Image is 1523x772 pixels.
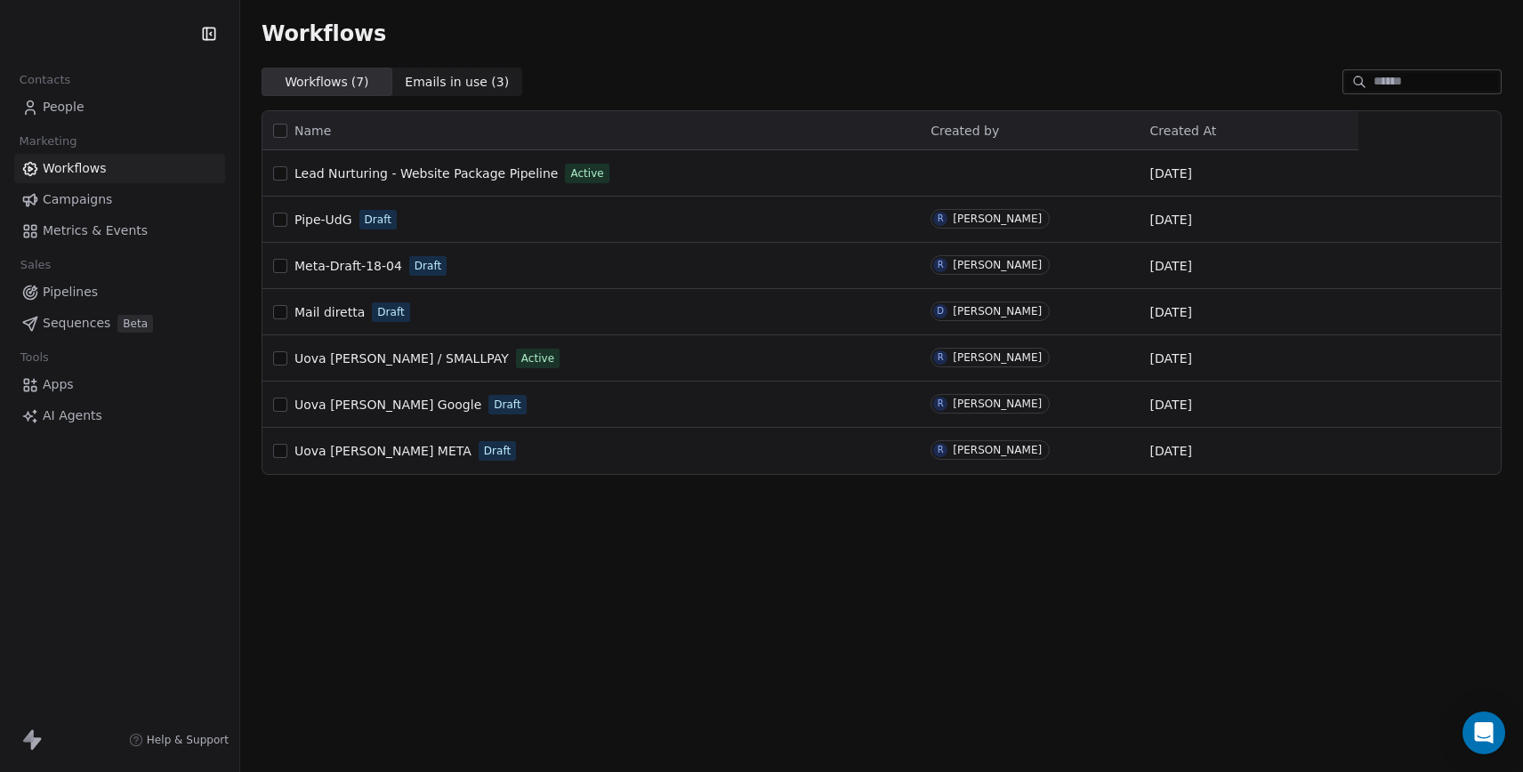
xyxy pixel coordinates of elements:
[953,351,1042,364] div: [PERSON_NAME]
[1150,350,1192,367] span: [DATE]
[129,733,229,747] a: Help & Support
[43,98,85,117] span: People
[262,21,386,46] span: Workflows
[415,258,441,274] span: Draft
[294,257,402,275] a: Meta-Draft-18-04
[43,406,102,425] span: AI Agents
[937,304,944,318] div: D
[294,444,471,458] span: Uova [PERSON_NAME] META
[938,258,944,272] div: R
[43,221,148,240] span: Metrics & Events
[1150,303,1192,321] span: [DATE]
[14,309,225,338] a: SequencesBeta
[953,305,1042,318] div: [PERSON_NAME]
[294,442,471,460] a: Uova [PERSON_NAME] META
[294,398,481,412] span: Uova [PERSON_NAME] Google
[938,443,944,457] div: R
[1150,211,1192,229] span: [DATE]
[12,252,59,278] span: Sales
[14,216,225,245] a: Metrics & Events
[12,67,78,93] span: Contacts
[365,212,391,228] span: Draft
[14,370,225,399] a: Apps
[938,397,944,411] div: R
[294,396,481,414] a: Uova [PERSON_NAME] Google
[1150,124,1217,138] span: Created At
[953,444,1042,456] div: [PERSON_NAME]
[14,401,225,430] a: AI Agents
[1150,257,1192,275] span: [DATE]
[294,351,509,366] span: Uova [PERSON_NAME] / SMALLPAY
[14,185,225,214] a: Campaigns
[294,122,331,141] span: Name
[294,259,402,273] span: Meta-Draft-18-04
[938,212,944,226] div: R
[294,213,352,227] span: Pipe-UdG
[1150,396,1192,414] span: [DATE]
[294,303,365,321] a: Mail diretta
[294,350,509,367] a: Uova [PERSON_NAME] / SMALLPAY
[484,443,511,459] span: Draft
[43,190,112,209] span: Campaigns
[43,314,110,333] span: Sequences
[1463,712,1505,754] div: Open Intercom Messenger
[43,159,107,178] span: Workflows
[953,213,1042,225] div: [PERSON_NAME]
[12,344,56,371] span: Tools
[494,397,520,413] span: Draft
[12,128,85,155] span: Marketing
[117,315,153,333] span: Beta
[294,305,365,319] span: Mail diretta
[953,259,1042,271] div: [PERSON_NAME]
[14,92,225,122] a: People
[938,350,944,365] div: R
[14,154,225,183] a: Workflows
[931,124,999,138] span: Created by
[377,304,404,320] span: Draft
[294,165,558,182] a: Lead Nurturing - Website Package Pipeline
[405,73,509,92] span: Emails in use ( 3 )
[1150,442,1192,460] span: [DATE]
[294,166,558,181] span: Lead Nurturing - Website Package Pipeline
[147,733,229,747] span: Help & Support
[43,375,74,394] span: Apps
[43,283,98,302] span: Pipelines
[953,398,1042,410] div: [PERSON_NAME]
[570,165,603,181] span: Active
[294,211,352,229] a: Pipe-UdG
[521,350,554,366] span: Active
[14,277,225,307] a: Pipelines
[1150,165,1192,182] span: [DATE]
